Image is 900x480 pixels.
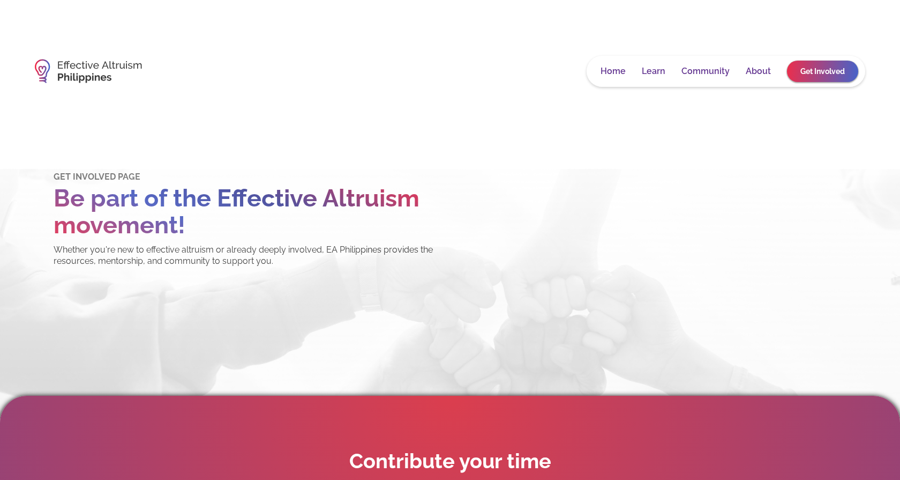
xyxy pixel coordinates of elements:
[681,66,730,77] a: Community
[601,66,626,77] a: Home
[746,66,771,77] a: About
[349,449,551,473] h1: Contribute your time
[787,61,858,82] a: Get Involved
[642,66,665,77] a: Learn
